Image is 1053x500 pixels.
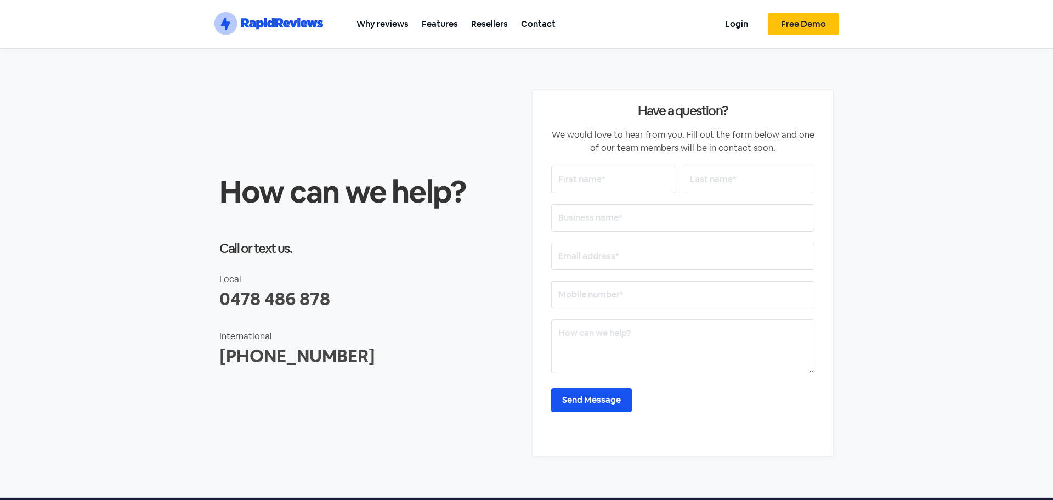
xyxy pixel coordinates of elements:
div: International [219,330,521,343]
input: Business name* [551,204,814,232]
div: [PHONE_NUMBER] [219,343,521,369]
h2: Have a question? [551,104,814,117]
a: Contact [514,12,562,36]
h2: Call or text us. [219,242,521,255]
input: Email address* [551,243,814,270]
a: Features [415,12,465,36]
div: We would love to hear from you. Fill out the form below and one of our team members will be in co... [551,128,814,155]
a: Resellers [465,12,514,36]
span: Free Demo [781,20,826,29]
input: Mobile number* [551,281,814,308]
a: Free Demo [768,13,839,35]
input: Send Message [551,388,632,412]
div: Local [219,273,521,286]
input: Last name* [683,166,814,193]
h2: How can we help? [219,176,521,207]
div: 0478 486 878 [219,286,521,312]
a: Login [718,12,755,36]
input: First name* [551,166,676,193]
a: Why reviews [350,12,415,36]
